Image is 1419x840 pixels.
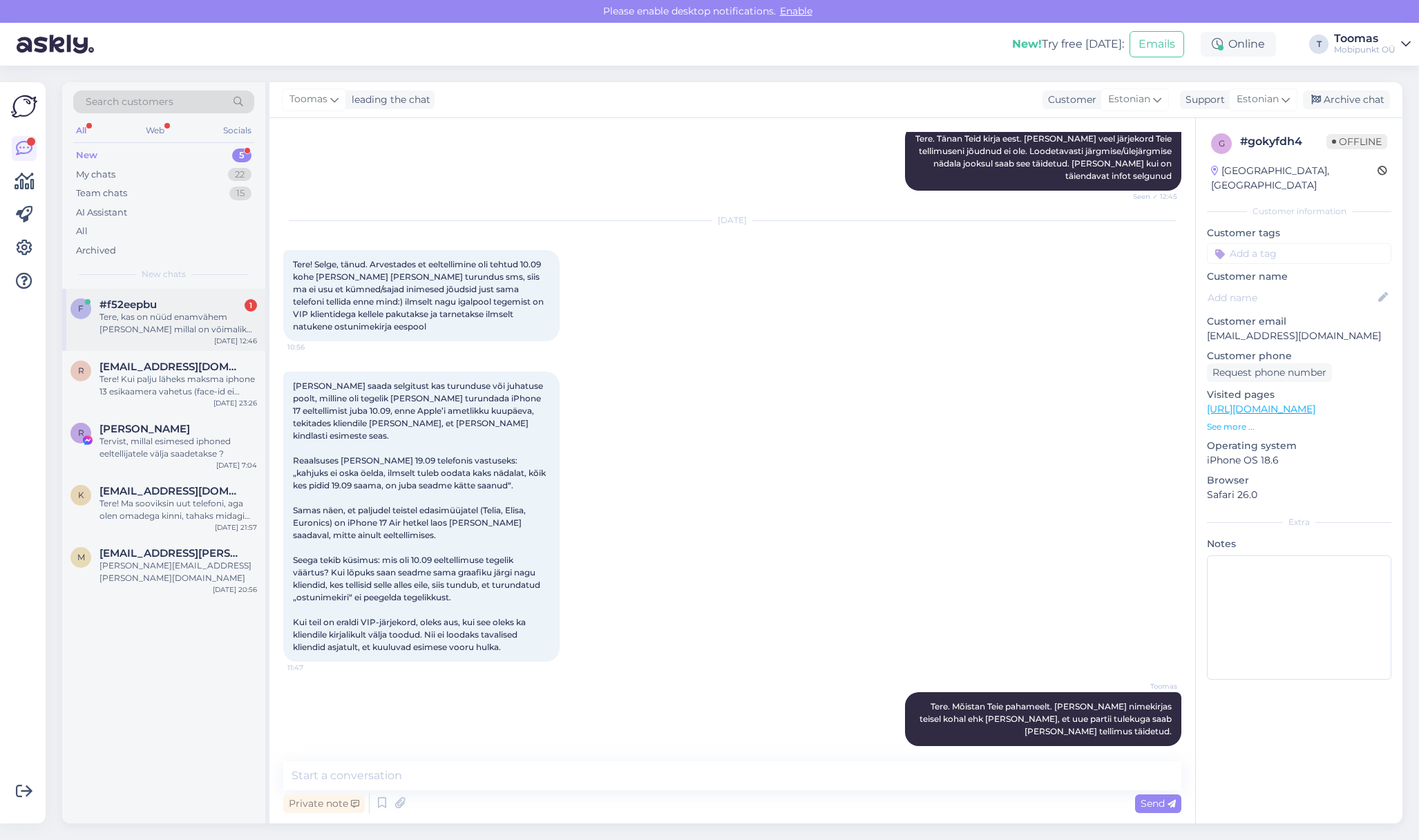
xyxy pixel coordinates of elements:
div: 1 [245,299,257,312]
div: Support [1180,93,1225,107]
span: New chats [142,268,186,280]
div: [DATE] 21:57 [215,522,257,533]
span: m [77,552,85,562]
span: #f52eepbu [99,298,157,311]
p: Safari 26.0 [1207,488,1391,502]
span: Seen ✓ 12:45 [1125,191,1177,202]
p: Visited pages [1207,388,1391,402]
span: g [1219,138,1225,149]
div: [PERSON_NAME][EMAIL_ADDRESS][PERSON_NAME][DOMAIN_NAME] [99,560,257,584]
div: Team chats [76,187,127,200]
span: f [78,303,84,314]
div: My chats [76,168,115,182]
a: [URL][DOMAIN_NAME] [1207,403,1315,415]
span: Offline [1326,134,1387,149]
div: Tere! Kui palju läheks maksma iphone 13 esikaamera vahetus (face-id ei tööta ka) [99,373,257,398]
div: Customer [1042,93,1096,107]
p: Operating system [1207,439,1391,453]
span: Tere! Selge, tänud. Arvestades et eeltellimine oli tehtud 10.09 kohe [PERSON_NAME] [PERSON_NAME] ... [293,259,546,332]
span: kunozifier@gmail.com [99,485,243,497]
span: 11:47 [287,662,339,673]
p: iPhone OS 18.6 [1207,453,1391,468]
span: 10:56 [287,342,339,352]
div: [GEOGRAPHIC_DATA], [GEOGRAPHIC_DATA] [1211,164,1378,193]
a: ToomasMobipunkt OÜ [1334,33,1411,55]
div: Request phone number [1207,363,1332,382]
div: New [76,149,97,162]
span: R [78,365,84,376]
div: T [1309,35,1328,54]
input: Add name [1208,290,1375,305]
div: Tere! Ma sooviksin uut telefoni, aga olen omadega kinni, tahaks midagi mis on kõrgem kui 60hz ekr... [99,497,257,522]
img: Askly Logo [11,93,37,120]
div: Archive chat [1303,90,1390,109]
span: R [78,428,84,438]
div: Online [1201,32,1276,57]
span: Estonian [1237,92,1279,107]
p: Browser [1207,473,1391,488]
span: k [78,490,84,500]
p: Customer name [1207,269,1391,284]
div: # gokyfdh4 [1240,133,1326,150]
div: Web [143,122,167,140]
p: Customer phone [1207,349,1391,363]
span: Enable [776,5,817,17]
div: 15 [229,187,251,200]
div: [DATE] 7:04 [216,460,257,470]
p: Notes [1207,537,1391,551]
button: Emails [1130,31,1184,57]
div: Archived [76,244,116,258]
div: Private note [283,794,365,813]
div: All [73,122,89,140]
div: Try free [DATE]: [1012,36,1124,52]
b: New! [1012,37,1042,50]
span: Reiko Reinau [99,423,190,435]
span: Tere. Mõistan Teie pahameelt. [PERSON_NAME] nimekirjas teisel kohal ehk [PERSON_NAME], et uue par... [920,701,1174,736]
p: Customer email [1207,314,1391,329]
div: Extra [1207,516,1391,528]
span: Send [1141,797,1176,810]
span: Estonian [1108,92,1150,107]
div: [DATE] 12:46 [214,336,257,346]
div: 5 [232,149,251,162]
span: 11:56 [1125,747,1177,757]
span: Toomas [289,92,327,107]
span: Tere. Tänan Teid kirja eest. [PERSON_NAME] veel järjekord Teie tellimuseni jõudnud ei ole. Loodet... [915,133,1174,181]
div: All [76,225,88,238]
span: Raidonpeenoja@gmail.com [99,361,243,373]
span: Search customers [86,95,173,109]
div: [DATE] [283,214,1181,227]
div: Toomas [1334,33,1396,44]
span: monika.aedma@gmail.com [99,547,243,560]
div: AI Assistant [76,206,127,220]
p: See more ... [1207,421,1391,433]
div: Socials [220,122,254,140]
div: Mobipunkt OÜ [1334,44,1396,55]
div: Tere, kas on nüüd enamvähem [PERSON_NAME] millal on võimalik iphone 17 [PERSON_NAME]? [99,311,257,336]
div: [DATE] 23:26 [213,398,257,408]
div: Customer information [1207,205,1391,218]
div: Tervist, millal esimesed iphoned eeltellijatele välja saadetakse ? [99,435,257,460]
div: [DATE] 20:56 [213,584,257,595]
div: leading the chat [346,93,430,107]
p: Customer tags [1207,226,1391,240]
span: [PERSON_NAME] saada selgitust kas turunduse või juhatuse poolt, milline oli tegelik [PERSON_NAME]... [293,381,548,652]
p: [EMAIL_ADDRESS][DOMAIN_NAME] [1207,329,1391,343]
span: Toomas [1125,681,1177,691]
div: 22 [228,168,251,182]
input: Add a tag [1207,243,1391,264]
